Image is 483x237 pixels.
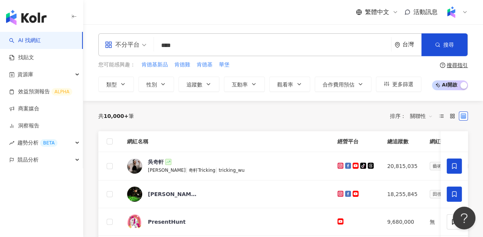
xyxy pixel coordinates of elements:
button: 肯德基新品 [141,61,168,69]
th: 經營平台 [331,131,381,152]
td: 9,680,000 [381,208,424,236]
span: 更多篩選 [392,81,413,87]
button: 搜尋 [421,33,467,56]
span: 趨勢分析 [17,134,57,151]
a: 商案媒合 [9,105,39,113]
a: KOL AvatarPresentHunt [127,214,325,229]
span: 資源庫 [17,66,33,83]
div: 吳奇軒 [148,158,164,166]
span: 繁體中文 [365,8,389,16]
th: 總追蹤數 [381,131,424,152]
span: 藝術與娛樂 [430,162,458,170]
a: searchAI 找網紅 [9,37,41,44]
img: Kolr%20app%20icon%20%281%29.png [444,5,458,19]
img: KOL Avatar [127,214,142,229]
span: tricking_wu [219,168,245,173]
span: 競品分析 [17,151,39,168]
span: 搜尋 [443,42,454,48]
span: 關聯性 [410,110,433,122]
span: | [186,167,189,173]
button: 更多篩選 [376,77,421,92]
img: KOL Avatar [127,187,142,202]
span: | [215,167,219,173]
div: 不分平台 [105,39,140,51]
a: KOL Avatar[PERSON_NAME] [PERSON_NAME] [127,187,325,202]
span: 奇軒Tricking [189,168,215,173]
span: 類型 [106,82,117,88]
span: rise [9,140,14,146]
span: 性別 [146,82,157,88]
iframe: Help Scout Beacon - Open [453,207,475,229]
div: [PERSON_NAME] [PERSON_NAME] [148,190,197,198]
a: 找貼文 [9,54,34,61]
img: KOL Avatar [127,159,142,174]
div: PresentHunt [148,218,186,226]
div: 台灣 [402,41,421,48]
span: [PERSON_NAME] [148,168,186,173]
span: environment [394,42,400,48]
span: 肯德基新品 [141,61,168,69]
span: 10,000+ [104,113,129,119]
button: 類型 [98,77,134,92]
img: logo [6,10,47,25]
a: KOL Avatar吳奇軒[PERSON_NAME]|奇軒Tricking|tricking_wu [127,158,325,174]
span: 您可能感興趣： [98,61,135,69]
td: 18,255,845 [381,180,424,208]
a: 洞察報告 [9,122,39,130]
span: 活動訊息 [413,8,438,16]
td: 20,815,035 [381,152,424,180]
div: 排序： [390,110,437,122]
span: question-circle [440,63,445,68]
div: 共 筆 [98,113,134,119]
span: appstore [105,41,112,49]
span: 田徑、馬拉松 [430,190,463,198]
a: 效益預測報告ALPHA [9,88,72,96]
div: 搜尋指引 [447,62,468,68]
button: 性別 [138,77,174,92]
th: 網紅名稱 [121,131,331,152]
div: BETA [40,139,57,147]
